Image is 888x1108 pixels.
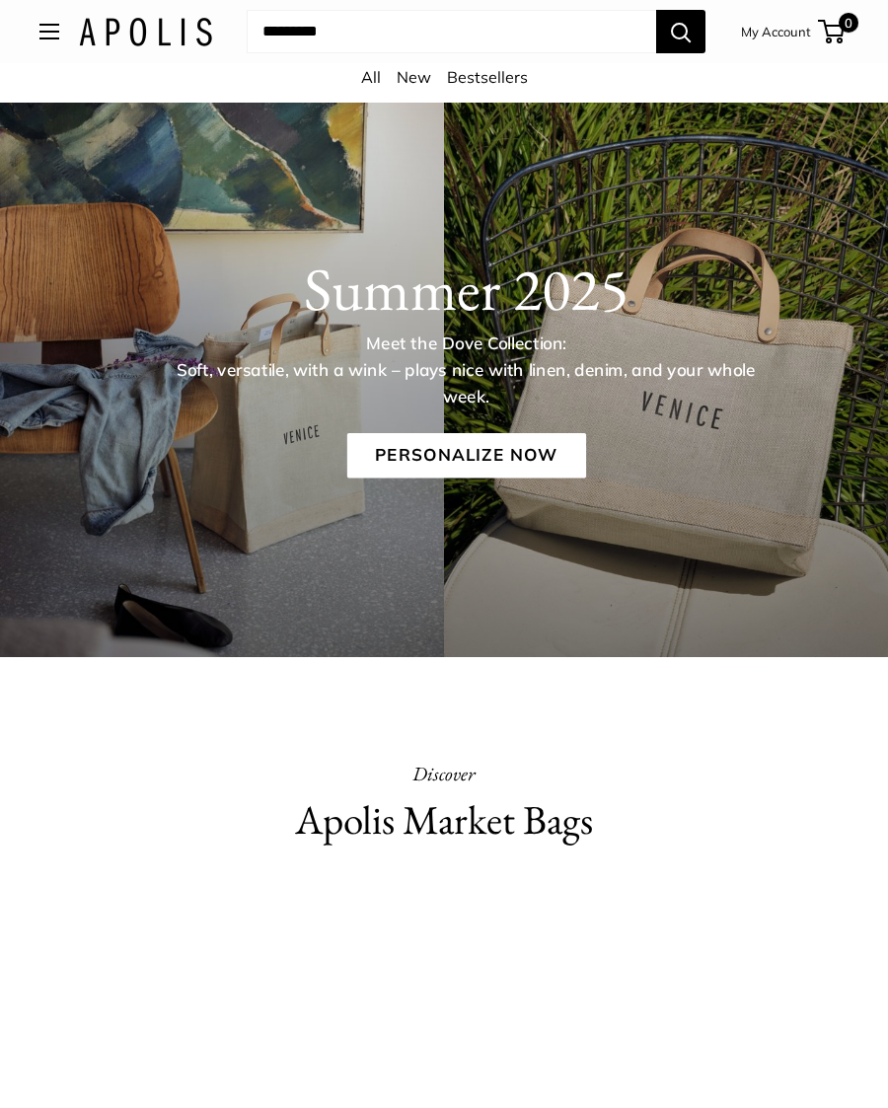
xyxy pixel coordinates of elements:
a: Bestsellers [447,67,528,87]
a: All [361,67,381,87]
a: My Account [741,20,811,43]
span: 0 [839,13,858,33]
a: New [397,67,431,87]
a: Personalize Now [346,433,585,479]
button: Open menu [39,24,59,39]
p: Meet the Dove Collection: Soft, versatile, with a wink – plays nice with linen, denim, and your w... [162,331,772,409]
button: Search [656,10,705,53]
img: Apolis [79,18,212,46]
p: Discover [39,756,849,791]
h2: Apolis Market Bags [39,791,849,849]
h1: Summer 2025 [82,254,851,325]
a: 0 [820,20,845,43]
input: Search... [247,10,656,53]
